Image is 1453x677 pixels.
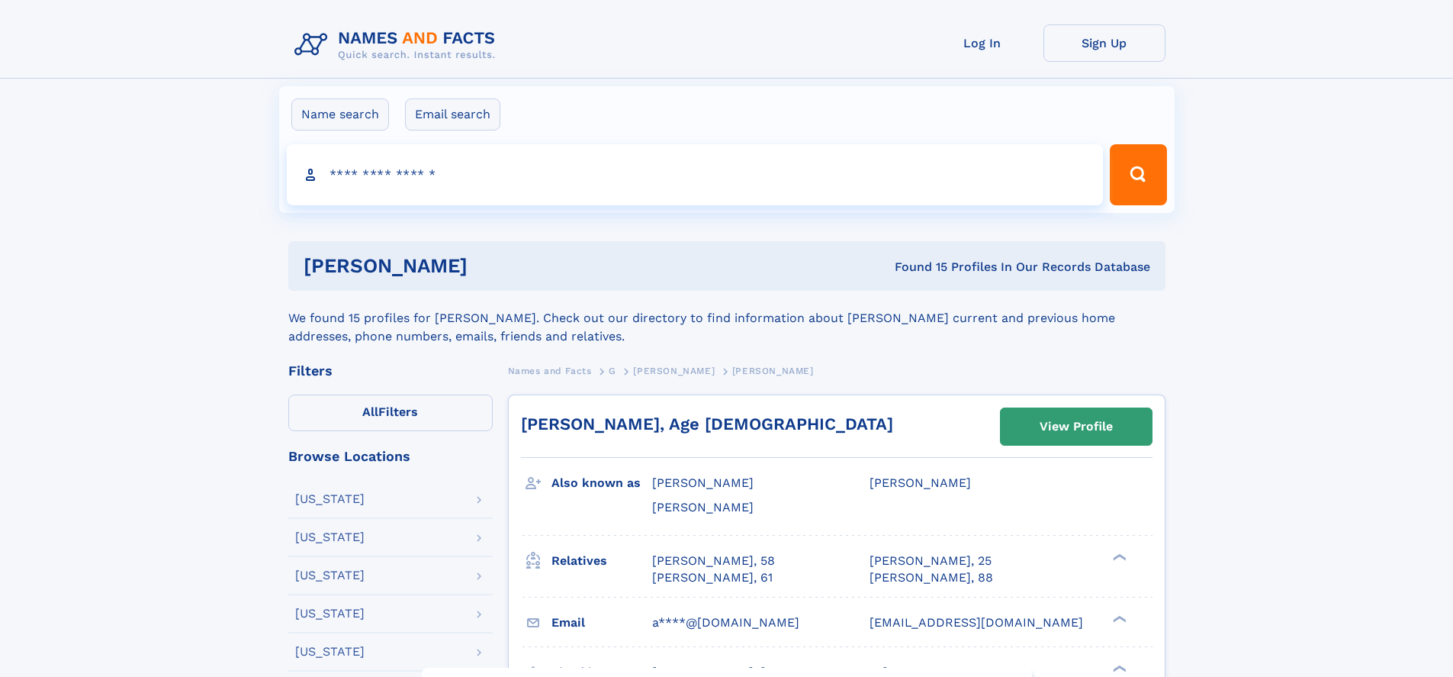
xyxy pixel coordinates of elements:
label: Filters [288,395,493,431]
a: [PERSON_NAME], 61 [652,569,773,586]
a: [PERSON_NAME] [633,361,715,380]
div: [US_STATE] [295,646,365,658]
span: G [609,366,616,376]
span: [PERSON_NAME] [633,366,715,376]
label: Email search [405,98,500,131]
span: [PERSON_NAME] [652,500,754,514]
div: [US_STATE] [295,493,365,505]
a: [PERSON_NAME], Age [DEMOGRAPHIC_DATA] [521,414,893,434]
div: Found 15 Profiles In Our Records Database [681,259,1150,276]
span: All [362,405,378,419]
div: [US_STATE] [295,608,365,620]
span: [PERSON_NAME] [870,476,971,490]
a: Log In [921,24,1043,62]
div: [US_STATE] [295,569,365,582]
div: View Profile [1040,409,1113,444]
h3: Email [551,610,652,636]
a: G [609,361,616,380]
span: [EMAIL_ADDRESS][DOMAIN_NAME] [870,615,1083,630]
a: View Profile [1001,408,1152,445]
a: Sign Up [1043,24,1165,62]
input: search input [287,144,1104,205]
h3: Relatives [551,548,652,574]
div: Filters [288,364,493,378]
div: ❯ [1109,552,1127,562]
h3: Also known as [551,470,652,496]
a: Names and Facts [508,361,592,380]
button: Search Button [1110,144,1166,205]
a: [PERSON_NAME], 25 [870,553,992,569]
a: [PERSON_NAME], 58 [652,553,775,569]
img: Logo Names and Facts [288,24,508,66]
span: [PERSON_NAME] [732,366,814,376]
span: [PERSON_NAME] [652,476,754,490]
div: ❯ [1109,614,1127,624]
h1: [PERSON_NAME] [304,256,681,276]
div: ❯ [1109,663,1127,673]
div: [US_STATE] [295,531,365,543]
div: Browse Locations [288,450,493,463]
div: We found 15 profiles for [PERSON_NAME]. Check out our directory to find information about [PERSON... [288,291,1165,346]
label: Name search [291,98,389,131]
a: [PERSON_NAME], 88 [870,569,993,586]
